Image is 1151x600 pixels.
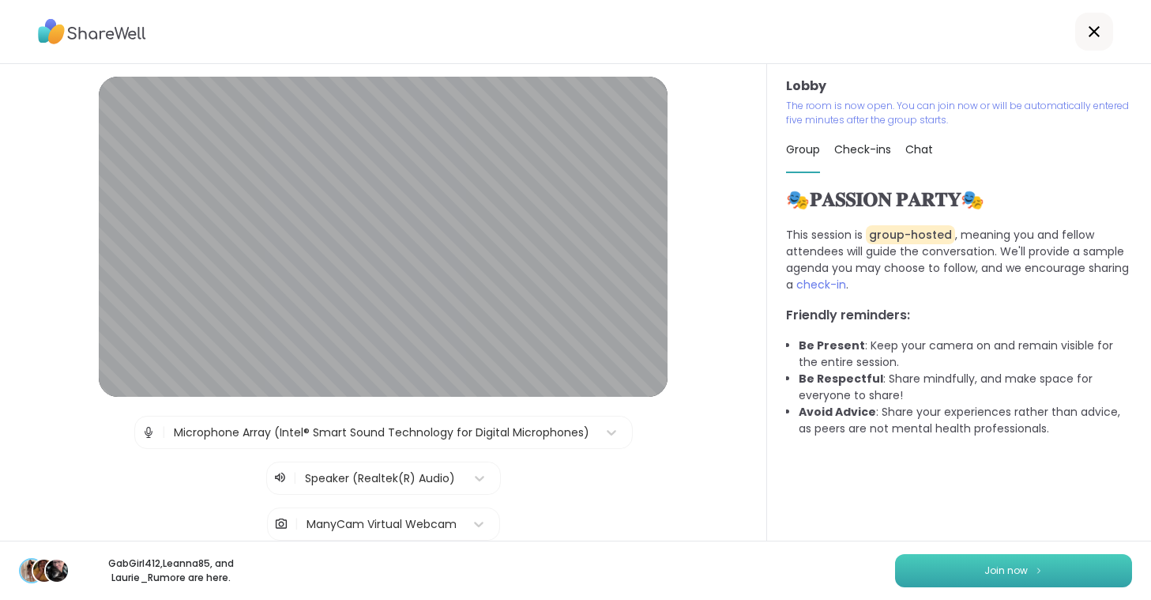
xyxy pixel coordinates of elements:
p: The room is now open. You can join now or will be automatically entered five minutes after the gr... [786,99,1132,127]
h3: Lobby [786,77,1132,96]
span: group-hosted [866,225,955,244]
b: Avoid Advice [799,404,876,420]
b: Be Respectful [799,371,883,387]
img: Laurie_Ru [46,560,68,582]
span: | [295,508,299,540]
img: GabGirl412 [21,560,43,582]
span: Check-ins [834,142,891,157]
span: | [293,469,297,488]
li: : Share mindfully, and make space for everyone to share! [799,371,1132,404]
li: : Keep your camera on and remain visible for the entire session. [799,338,1132,371]
p: GabGirl412 , Leanna85 , and Laurie_Ru more are here. [82,557,259,585]
img: Microphone [141,417,156,448]
img: Leanna85 [33,560,55,582]
img: Camera [274,508,288,540]
b: Be Present [799,338,865,353]
img: ShareWell Logo [38,13,146,50]
img: ShareWell Logomark [1034,566,1044,575]
div: ManyCam Virtual Webcam [307,516,457,533]
button: Join now [895,554,1132,587]
span: check-in [796,277,846,292]
div: Microphone Array (Intel® Smart Sound Technology for Digital Microphones) [174,425,589,441]
span: | [162,417,166,448]
span: Chat [905,142,933,157]
li: : Share your experiences rather than advice, as peers are not mental health professionals. [799,404,1132,437]
p: This session is , meaning you and fellow attendees will guide the conversation. We'll provide a s... [786,227,1132,293]
h1: 🎭𝐏𝐀𝐒𝐒𝐈𝐎𝐍 𝐏𝐀𝐑𝐓𝐘🎭 [786,186,1132,214]
h3: Friendly reminders: [786,306,1132,325]
span: Join now [984,564,1028,578]
span: Group [786,142,820,157]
